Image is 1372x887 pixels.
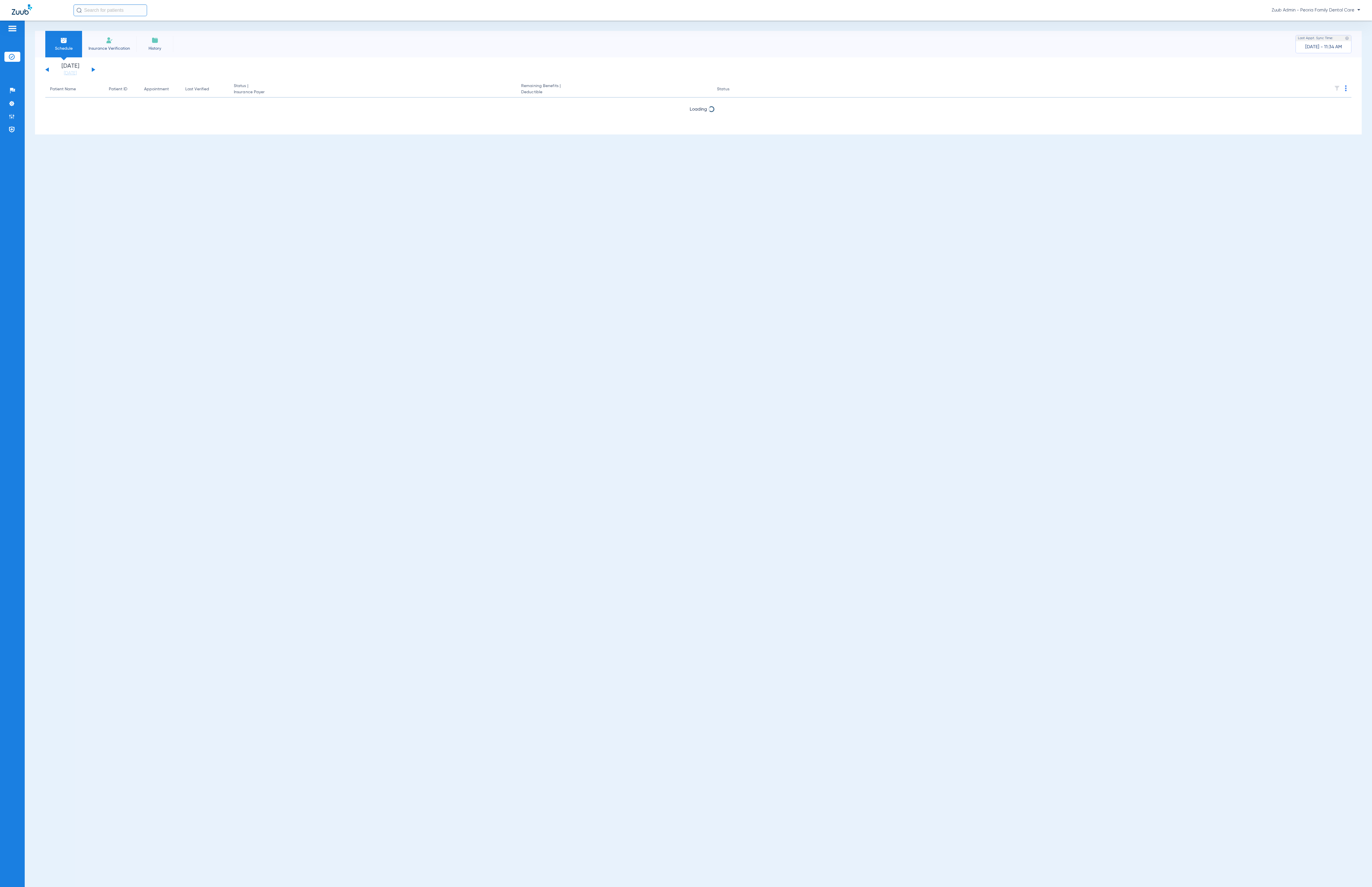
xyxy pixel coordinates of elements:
[109,86,135,92] div: Patient ID
[109,86,127,92] div: Patient ID
[712,81,752,98] th: Status
[53,70,88,76] a: [DATE]
[144,86,169,92] div: Appointment
[234,89,512,95] span: Insurance Payer
[229,81,516,98] th: Status |
[185,86,209,92] div: Last Verified
[1334,85,1340,91] img: filter.svg
[8,25,17,32] img: hamburger-icon
[1345,36,1349,40] img: last sync help info
[1305,44,1342,50] span: [DATE] - 11:34 AM
[86,46,132,51] span: Insurance Verification
[74,4,147,16] input: Search for patients
[521,89,708,95] span: Deductible
[12,4,32,15] img: Zuub Logo
[690,107,707,112] span: Loading
[1298,35,1333,41] span: Last Appt. Sync Time:
[516,81,712,98] th: Remaining Benefits |
[60,37,67,44] img: Schedule
[141,46,169,51] span: History
[144,86,176,92] div: Appointment
[53,63,88,76] li: [DATE]
[1345,85,1347,91] img: group-dot-blue.svg
[151,37,159,44] img: History
[50,46,78,51] span: Schedule
[185,86,224,92] div: Last Verified
[50,86,99,92] div: Patient Name
[1272,7,1360,13] span: Zuub Admin - Peoria Family Dental Care
[106,37,113,44] img: Manual Insurance Verification
[50,86,76,92] div: Patient Name
[76,8,82,13] img: Search Icon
